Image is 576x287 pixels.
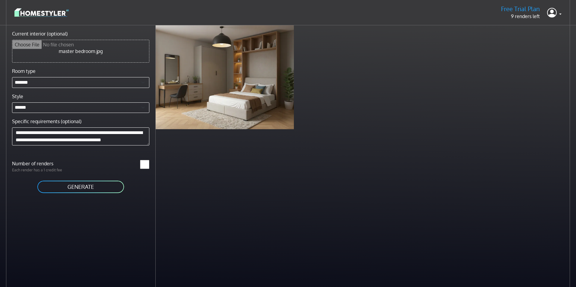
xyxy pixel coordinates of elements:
label: Specific requirements (optional) [12,118,82,125]
img: logo-3de290ba35641baa71223ecac5eacb59cb85b4c7fdf211dc9aaecaaee71ea2f8.svg [14,7,69,18]
label: Style [12,93,23,100]
label: Current interior (optional) [12,30,68,37]
button: GENERATE [37,180,125,194]
label: Room type [12,67,36,75]
p: Each render has a 1 credit fee [8,167,81,173]
label: Number of renders [8,160,81,167]
p: 9 renders left [501,13,540,20]
h5: Free Trial Plan [501,5,540,13]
